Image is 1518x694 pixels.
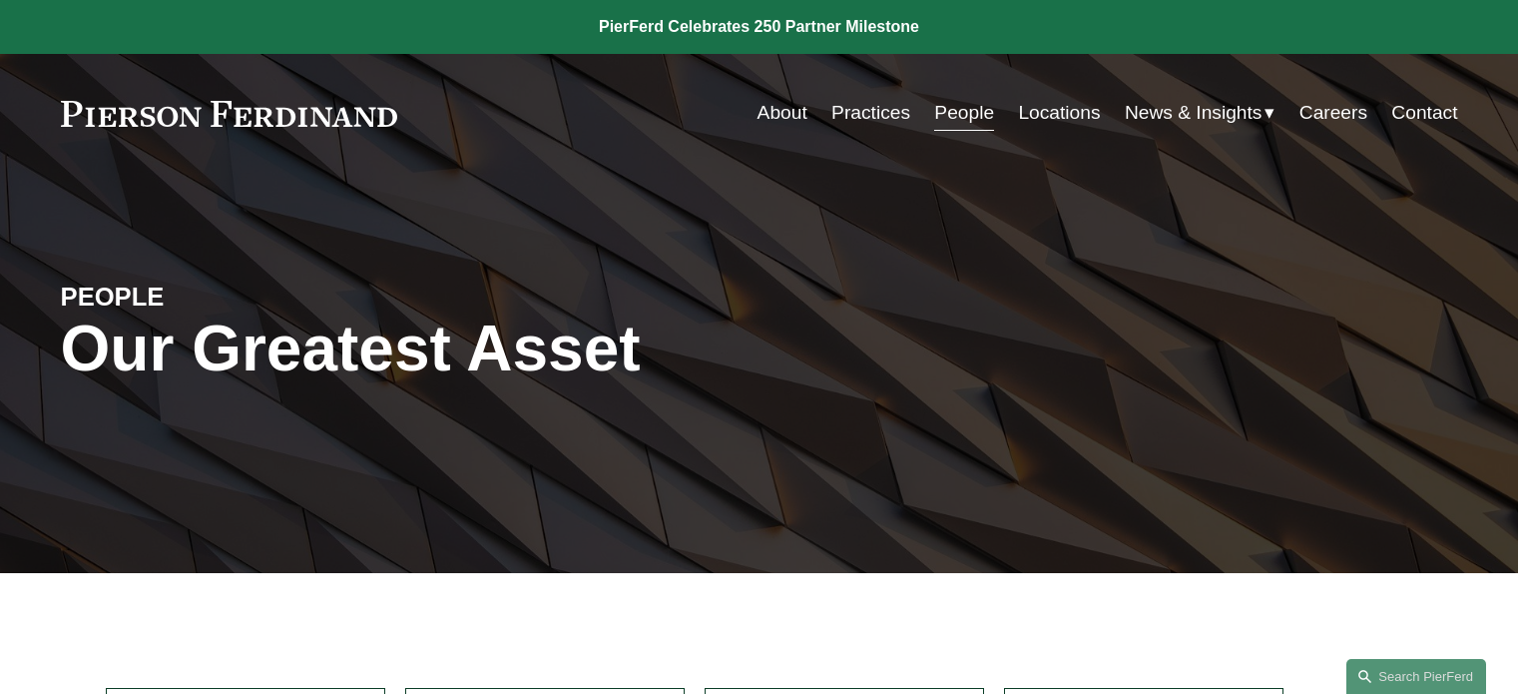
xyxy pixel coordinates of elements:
[1125,94,1275,132] a: folder dropdown
[1391,94,1457,132] a: Contact
[61,313,992,385] h1: Our Greatest Asset
[1018,94,1100,132] a: Locations
[1299,94,1367,132] a: Careers
[1346,659,1486,694] a: Search this site
[758,94,807,132] a: About
[1125,96,1263,131] span: News & Insights
[831,94,910,132] a: Practices
[61,281,410,313] h4: PEOPLE
[934,94,994,132] a: People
